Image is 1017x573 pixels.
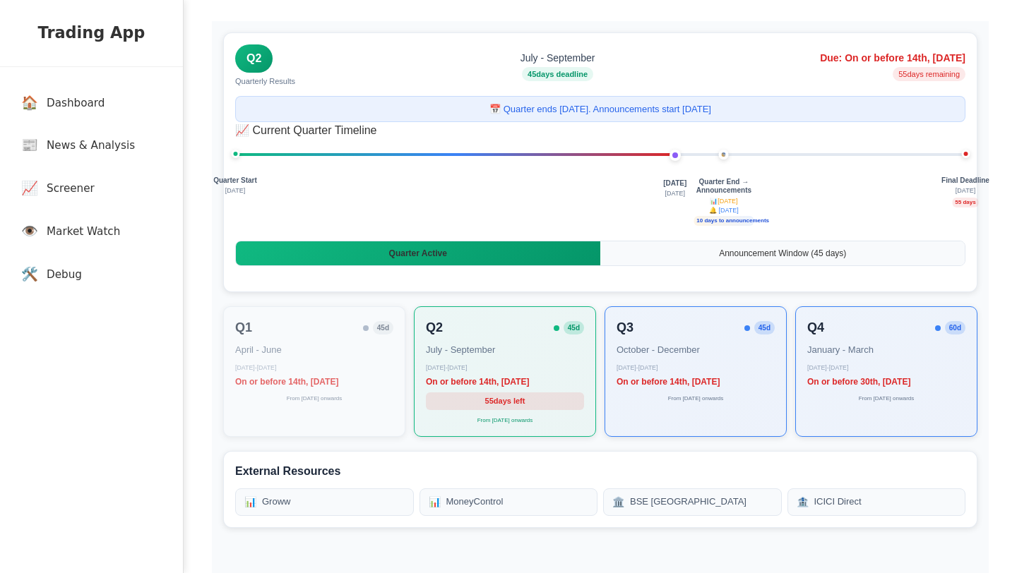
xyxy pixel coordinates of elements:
[21,135,38,156] span: 📰
[945,321,965,334] span: 60 d
[373,321,393,334] span: 45 d
[663,179,686,188] span: [DATE]
[807,375,965,388] div: On or before 30th, [DATE]
[47,181,95,197] span: Screener
[47,267,82,283] span: Debug
[665,189,685,199] span: [DATE]
[47,224,120,240] span: Market Watch
[617,364,658,371] small: [DATE] - [DATE]
[719,248,846,258] span: Announcement Window ( 45 days)
[787,488,966,516] a: 🏦ICICI Direct
[213,176,257,185] span: Quarter Start
[694,216,754,226] span: 10 days to announcements
[617,343,775,357] div: October - December
[426,392,584,410] div: 55 days left
[244,495,256,509] span: 📊
[21,179,38,199] span: 📈
[7,254,176,296] a: 🛠️Debug
[797,495,809,509] span: 🏦
[235,488,414,516] a: 📊Groww
[47,138,135,154] span: News & Analysis
[668,395,724,402] small: From [DATE] onwards
[426,375,584,388] div: On or before 14th, [DATE]
[956,186,975,196] span: [DATE]
[21,265,38,285] span: 🛠️
[235,122,965,139] h3: 📈 Current Quarter Timeline
[521,51,595,66] span: July - September
[7,211,176,253] a: 👁️Market Watch
[426,364,467,371] small: [DATE] - [DATE]
[612,495,624,509] span: 🏛️
[709,198,739,205] span: 📊 [DATE]
[807,318,824,337] span: Q4
[235,375,393,388] div: On or before 14th, [DATE]
[21,222,38,242] span: 👁️
[754,321,775,334] span: 45 d
[807,343,965,357] div: January - March
[420,488,598,516] a: 📊MoneyControl
[426,343,584,357] div: July - September
[14,21,169,45] h2: Trading App
[859,395,915,402] small: From [DATE] onwards
[564,321,584,334] span: 45 d
[287,395,343,402] small: From [DATE] onwards
[429,495,441,509] span: 📊
[820,51,965,66] span: Due: On or before 14th, [DATE]
[807,364,848,371] small: [DATE] - [DATE]
[389,248,447,258] span: Quarter Active
[426,318,443,337] span: Q2
[603,488,782,516] a: 🏛️BSE [GEOGRAPHIC_DATA]
[235,343,393,357] div: April - June
[709,207,739,215] span: 🔔 [DATE]
[694,178,754,195] span: Quarter End → Announcements
[617,375,775,388] div: On or before 14th, [DATE]
[21,93,38,114] span: 🏠
[235,463,965,480] h3: External Resources
[7,168,176,210] a: 📈Screener
[7,83,176,124] a: 🏠Dashboard
[235,76,295,88] span: Quarterly Results
[225,186,245,196] span: [DATE]
[7,125,176,167] a: 📰News & Analysis
[617,318,634,337] span: Q3
[941,176,989,185] span: Final Deadline
[893,67,965,82] span: 55 days remaining
[47,95,105,111] span: Dashboard
[952,198,978,207] span: 55 days
[477,417,533,423] small: From [DATE] onwards
[235,44,273,73] span: Q2
[235,96,965,123] div: 📅 Quarter ends [DATE]. Announcements start [DATE]
[235,318,252,337] span: Q1
[522,67,593,82] span: 45 days deadline
[235,364,276,371] small: [DATE] - [DATE]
